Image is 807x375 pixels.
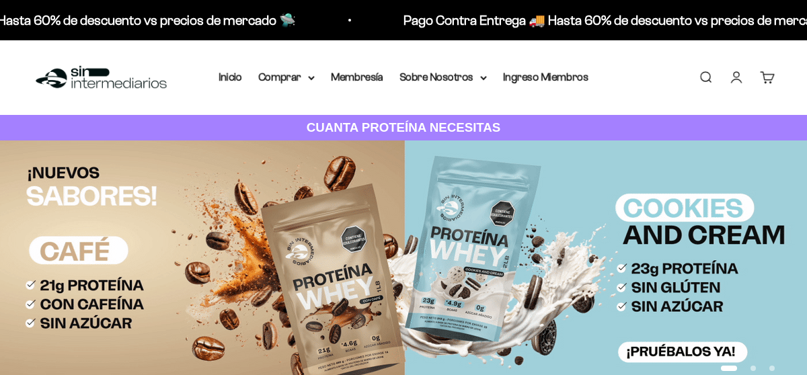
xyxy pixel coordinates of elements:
a: Membresía [331,71,383,83]
a: Inicio [219,71,242,83]
a: Ingreso Miembros [503,71,588,83]
summary: Sobre Nosotros [399,69,487,86]
strong: CUANTA PROTEÍNA NECESITAS [307,120,501,134]
summary: Comprar [258,69,315,86]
